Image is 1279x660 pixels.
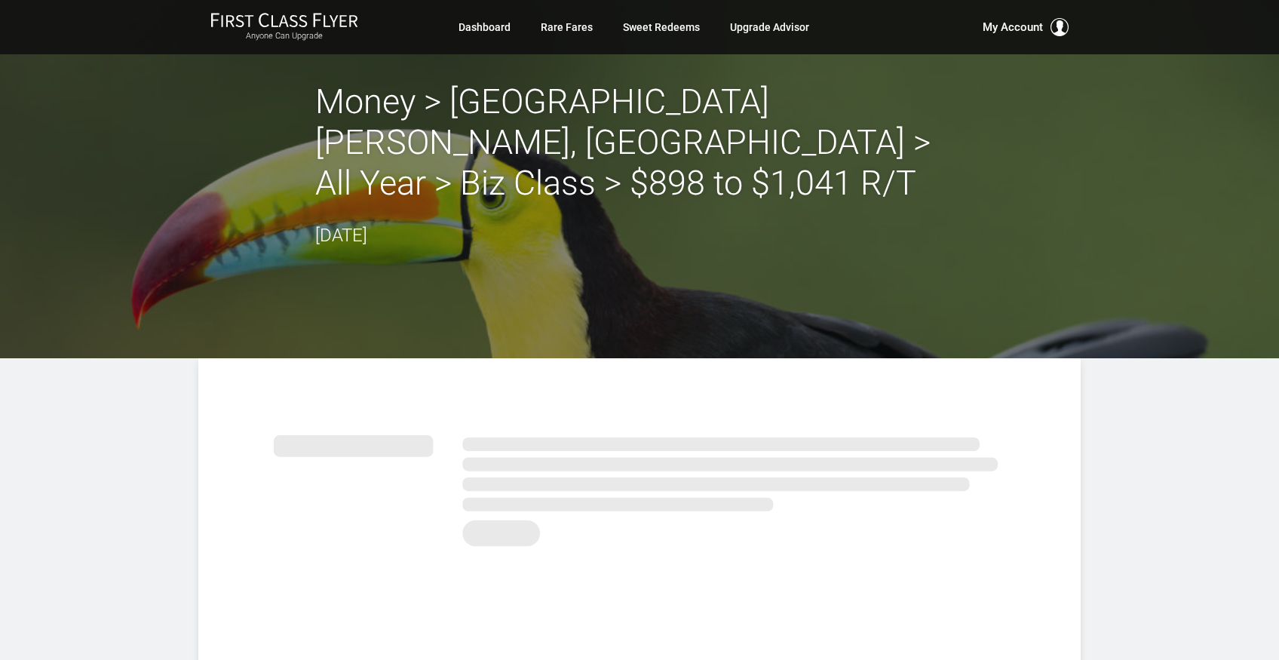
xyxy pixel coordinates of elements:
[459,14,511,41] a: Dashboard
[983,18,1043,36] span: My Account
[210,12,358,42] a: First Class FlyerAnyone Can Upgrade
[730,14,809,41] a: Upgrade Advisor
[315,81,964,204] h2: Money > [GEOGRAPHIC_DATA][PERSON_NAME], [GEOGRAPHIC_DATA] > All Year > Biz Class > $898 to $1,041...
[274,419,1005,555] img: summary.svg
[210,31,358,41] small: Anyone Can Upgrade
[983,18,1069,36] button: My Account
[623,14,700,41] a: Sweet Redeems
[210,12,358,28] img: First Class Flyer
[541,14,593,41] a: Rare Fares
[315,225,367,246] time: [DATE]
